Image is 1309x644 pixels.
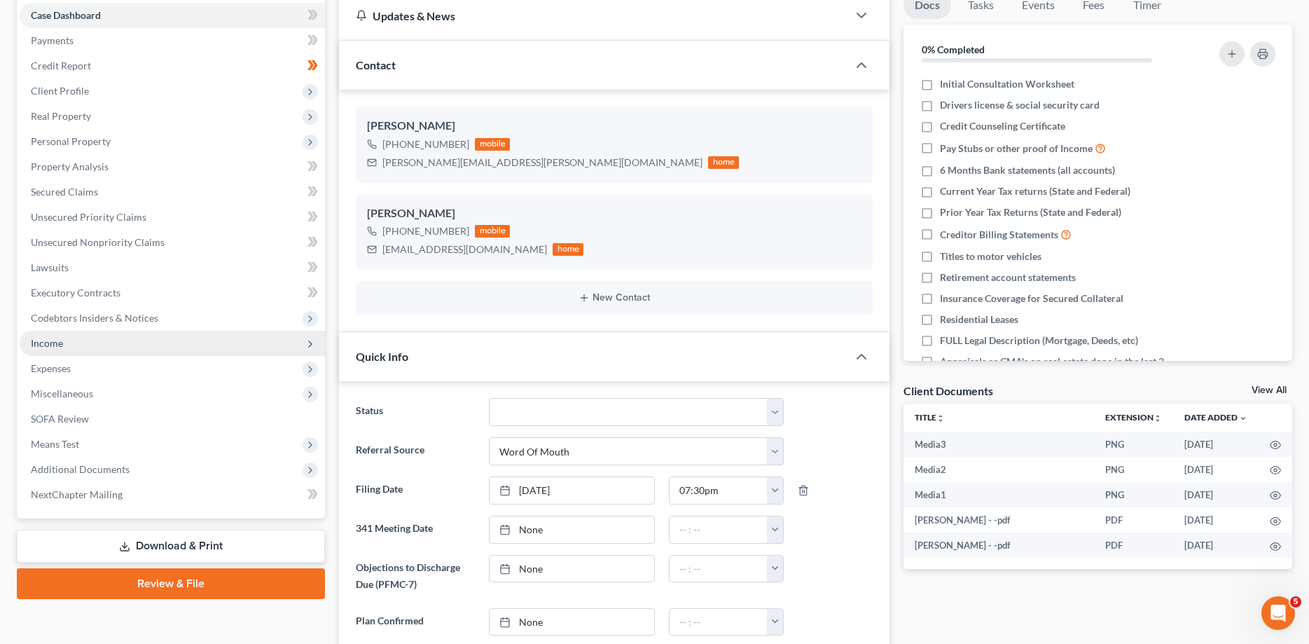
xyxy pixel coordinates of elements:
span: Contact [356,58,396,71]
span: Secured Claims [31,186,98,198]
span: Expenses [31,362,71,374]
td: [DATE] [1173,482,1259,507]
label: 341 Meeting Date [349,516,481,544]
span: Current Year Tax returns (State and Federal) [940,184,1130,198]
span: Executory Contracts [31,287,120,299]
a: NextChapter Mailing [20,482,325,507]
input: -- : -- [670,609,768,636]
div: [PERSON_NAME] [367,205,861,222]
span: Additional Documents [31,463,130,475]
a: Download & Print [17,530,325,563]
td: [PERSON_NAME] - -pdf [903,507,1094,533]
div: [PHONE_NUMBER] [382,224,469,238]
div: [PHONE_NUMBER] [382,137,469,151]
div: home [708,156,739,169]
td: [DATE] [1173,457,1259,482]
span: Credit Report [31,60,91,71]
div: [PERSON_NAME][EMAIL_ADDRESS][PERSON_NAME][DOMAIN_NAME] [382,156,702,170]
input: -- : -- [670,556,768,582]
span: Initial Consultation Worksheet [940,77,1074,91]
span: FULL Legal Description (Mortgage, Deeds, etc) [940,334,1138,348]
span: Pay Stubs or other proof of Income [940,142,1093,156]
label: Plan Confirmed [349,608,481,636]
span: 5 [1290,596,1301,608]
span: NextChapter Mailing [31,488,123,500]
label: Referral Source [349,437,481,465]
a: None [490,556,655,582]
span: Unsecured Nonpriority Claims [31,236,165,248]
a: Unsecured Priority Claims [20,205,325,230]
span: SOFA Review [31,413,89,425]
td: PDF [1094,533,1173,558]
div: mobile [475,138,510,151]
a: Lawsuits [20,255,325,280]
span: Means Test [31,438,79,450]
span: Quick Info [356,350,408,363]
span: Payments [31,34,74,46]
a: None [490,609,655,636]
span: Creditor Billing Statements [940,228,1058,242]
a: Case Dashboard [20,3,325,28]
span: Income [31,337,63,349]
span: Personal Property [31,135,111,147]
strong: 0% Completed [922,43,985,55]
span: Client Profile [31,85,89,97]
span: Codebtors Insiders & Notices [31,312,158,324]
td: Media1 [903,482,1094,507]
a: Credit Report [20,53,325,78]
button: New Contact [367,292,861,303]
span: Titles to motor vehicles [940,249,1041,263]
td: [DATE] [1173,432,1259,457]
i: unfold_more [1154,414,1162,423]
a: Extensionunfold_more [1105,412,1162,423]
span: Real Property [31,110,91,122]
a: Payments [20,28,325,53]
td: PDF [1094,507,1173,533]
input: -- : -- [670,516,768,543]
div: [EMAIL_ADDRESS][DOMAIN_NAME] [382,242,547,256]
iframe: Intercom live chat [1261,596,1295,630]
label: Objections to Discharge Due (PFMC-7) [349,555,481,597]
a: None [490,516,655,543]
a: [DATE] [490,477,655,504]
td: Media2 [903,457,1094,482]
i: expand_more [1239,414,1247,423]
a: Date Added expand_more [1184,412,1247,423]
div: mobile [475,225,510,238]
div: Updates & News [356,8,830,23]
span: 6 Months Bank statements (all accounts) [940,163,1115,177]
span: Drivers license & social security card [940,98,1100,112]
td: [PERSON_NAME] - -pdf [903,533,1094,558]
a: Secured Claims [20,179,325,205]
span: Prior Year Tax Returns (State and Federal) [940,205,1121,219]
a: SOFA Review [20,406,325,432]
td: [DATE] [1173,507,1259,533]
a: View All [1252,385,1287,395]
a: Property Analysis [20,154,325,179]
div: [PERSON_NAME] [367,118,861,135]
div: Client Documents [903,383,993,398]
span: Residential Leases [940,313,1018,327]
label: Status [349,398,481,426]
a: Titleunfold_more [915,412,945,423]
td: [DATE] [1173,533,1259,558]
td: Media3 [903,432,1094,457]
span: Miscellaneous [31,388,93,399]
a: Executory Contracts [20,280,325,306]
input: -- : -- [670,477,768,504]
span: Property Analysis [31,160,109,172]
td: PNG [1094,432,1173,457]
span: Retirement account statements [940,270,1076,285]
div: home [553,243,583,256]
span: Insurance Coverage for Secured Collateral [940,292,1123,306]
span: Unsecured Priority Claims [31,211,146,223]
span: Credit Counseling Certificate [940,119,1065,133]
a: Unsecured Nonpriority Claims [20,230,325,255]
span: Appraisals or CMA's on real estate done in the last 3 years OR required by attorney [940,355,1183,383]
span: Case Dashboard [31,9,101,21]
td: PNG [1094,457,1173,482]
td: PNG [1094,482,1173,507]
a: Review & File [17,568,325,599]
i: unfold_more [936,414,945,423]
span: Lawsuits [31,261,69,273]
